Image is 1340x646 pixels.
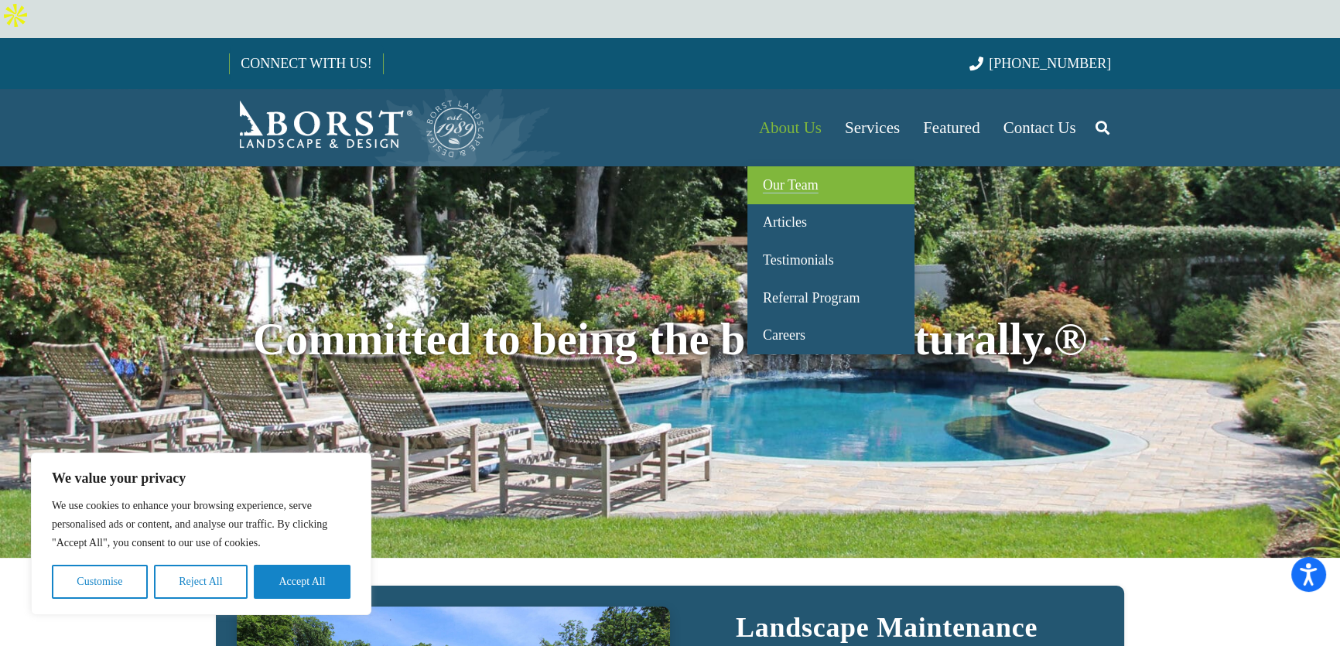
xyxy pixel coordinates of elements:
[992,89,1088,166] a: Contact Us
[747,241,914,279] a: Testimonials
[763,290,860,306] span: Referral Program
[759,118,822,137] span: About Us
[52,469,350,487] p: We value your privacy
[747,204,914,242] a: Articles
[845,118,900,137] span: Services
[52,497,350,552] p: We use cookies to enhance your browsing experience, serve personalised ads or content, and analys...
[969,56,1111,71] a: [PHONE_NUMBER]
[229,97,486,159] a: Borst-Logo
[923,118,979,137] span: Featured
[747,166,914,204] a: Our Team
[911,89,991,166] a: Featured
[1087,108,1118,147] a: Search
[833,89,911,166] a: Services
[763,177,819,193] span: Our Team
[154,565,248,599] button: Reject All
[747,316,914,354] a: Careers
[763,214,807,230] span: Articles
[736,612,1037,643] strong: Landscape Maintenance
[230,45,382,82] a: CONNECT WITH US!
[747,89,833,166] a: About Us
[1003,118,1076,137] span: Contact Us
[253,314,1088,364] span: Committed to being the best … naturally.®
[763,327,805,343] span: Careers
[989,56,1111,71] span: [PHONE_NUMBER]
[747,279,914,317] a: Referral Program
[763,252,834,268] span: Testimonials
[254,565,350,599] button: Accept All
[31,453,371,615] div: We value your privacy
[52,565,148,599] button: Customise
